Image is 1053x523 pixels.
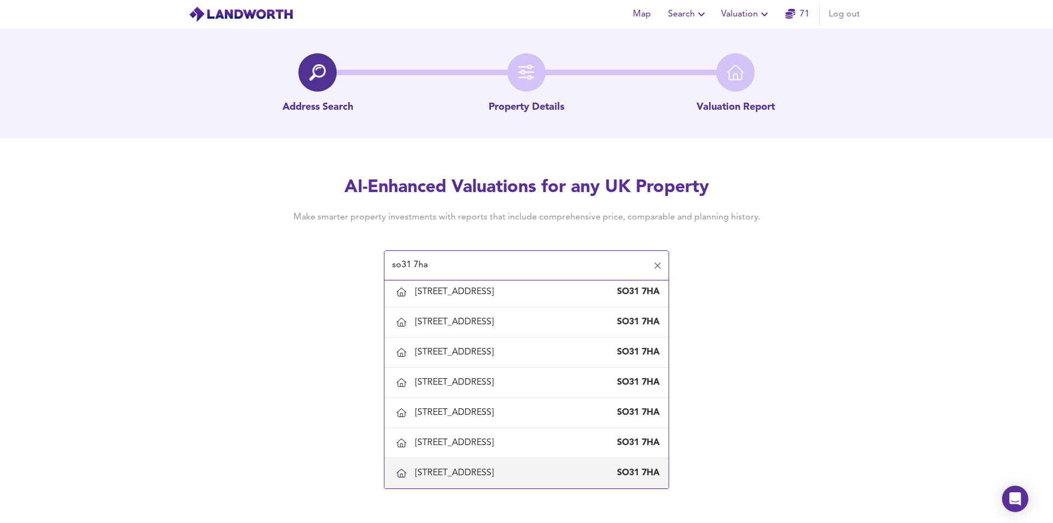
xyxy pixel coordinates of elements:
[727,64,744,81] img: home-icon
[629,7,655,22] span: Map
[415,346,498,358] div: [STREET_ADDRESS]
[717,3,775,25] button: Valuation
[664,3,712,25] button: Search
[721,7,771,22] span: Valuation
[309,64,326,81] img: search-icon
[189,6,293,23] img: logo
[415,407,498,419] div: [STREET_ADDRESS]
[282,100,353,115] p: Address Search
[780,3,815,25] button: 71
[276,176,777,200] h2: AI-Enhanced Valuations for any UK Property
[276,211,777,223] h4: Make smarter property investments with reports that include comprehensive price, comparable and p...
[415,467,498,479] div: [STREET_ADDRESS]
[616,286,660,298] div: SO31 7HA
[650,258,665,273] button: Clear
[624,3,659,25] button: Map
[824,3,864,25] button: Log out
[616,467,660,479] div: SO31 7HA
[489,100,564,115] p: Property Details
[785,7,809,22] a: 71
[616,346,660,358] div: SO31 7HA
[518,64,535,81] img: filter-icon
[616,376,660,389] div: SO31 7HA
[616,316,660,328] div: SO31 7HA
[415,316,498,328] div: [STREET_ADDRESS]
[389,255,648,276] input: Enter a postcode to start...
[616,437,660,449] div: SO31 7HA
[616,407,660,419] div: SO31 7HA
[415,286,498,298] div: [STREET_ADDRESS]
[668,7,708,22] span: Search
[415,437,498,449] div: [STREET_ADDRESS]
[697,100,775,115] p: Valuation Report
[1002,486,1028,512] div: Open Intercom Messenger
[415,376,498,389] div: [STREET_ADDRESS]
[829,7,860,22] span: Log out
